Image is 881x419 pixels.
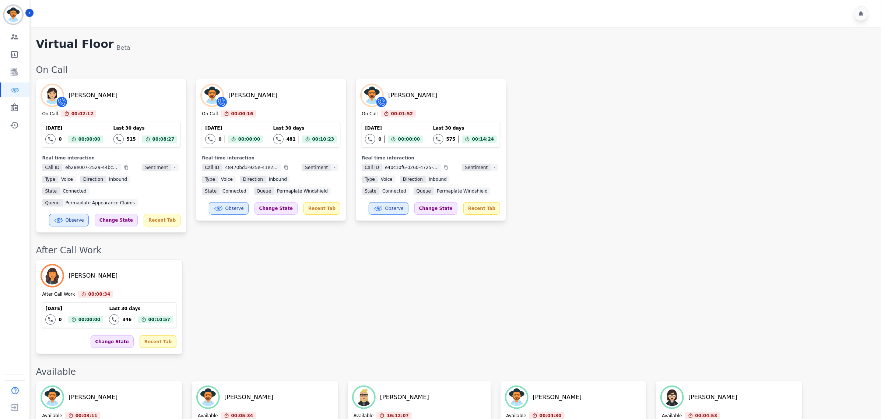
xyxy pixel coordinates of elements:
span: voice [58,176,76,183]
img: Bordered avatar [4,6,22,24]
div: Change State [255,202,298,215]
div: After Call Work [36,244,874,256]
div: 346 [122,317,131,323]
div: [DATE] [45,306,103,311]
span: voice [378,176,396,183]
span: - [331,164,338,171]
span: Queue [414,187,434,195]
span: 00:10:57 [148,316,171,323]
span: 00:00:00 [78,316,101,323]
div: 0 [378,136,381,142]
div: Real time interaction [202,155,340,161]
div: 515 [127,136,136,142]
div: 481 [287,136,296,142]
div: Change State [91,335,134,348]
div: Recent Tab [144,214,180,226]
div: On Call [362,111,378,117]
span: eb28e007-2529-44bc-a50a-d90fc16276d7 [62,164,121,171]
span: Sentiment [142,164,171,171]
div: [PERSON_NAME] [388,91,437,100]
div: Real time interaction [362,155,500,161]
span: Observe [66,217,84,223]
button: Observe [369,202,408,215]
div: Last 30 days [273,125,337,131]
span: Sentiment [462,164,491,171]
span: State [362,187,379,195]
button: Observe [209,202,249,215]
div: [PERSON_NAME] [69,393,117,402]
div: 0 [59,136,62,142]
span: - [491,164,498,171]
img: Avatar [662,387,682,408]
span: Sentiment [302,164,331,171]
span: inbound [426,176,450,183]
h1: Virtual Floor [36,38,113,52]
span: 00:01:52 [391,110,413,117]
div: [PERSON_NAME] [69,91,117,100]
span: 00:00:00 [78,135,101,143]
div: [PERSON_NAME] [688,393,737,402]
span: Observe [225,205,244,211]
span: 00:00:00 [398,135,420,143]
span: connected [379,187,409,195]
span: 00:00:16 [231,110,253,117]
img: Avatar [506,387,527,408]
span: 48470bd3-925e-41e2-9bed-a620cdc84424 [222,164,281,171]
div: On Call [42,111,58,117]
span: connected [220,187,249,195]
div: Change State [95,214,138,226]
div: Change State [414,202,457,215]
button: Observe [49,214,89,226]
span: Direction [80,176,106,183]
img: Avatar [202,85,222,106]
span: 00:10:23 [312,135,334,143]
img: Avatar [42,265,63,286]
div: [PERSON_NAME] [533,393,582,402]
div: Recent Tab [463,202,500,215]
div: On Call [36,64,874,76]
span: Type [202,176,218,183]
span: Call ID [362,164,382,171]
span: inbound [266,176,290,183]
span: Permaplate Appearance Claims [63,199,138,207]
span: Queue [254,187,274,195]
img: Avatar [198,387,218,408]
span: 00:00:34 [88,291,110,298]
span: inbound [106,176,130,183]
div: Real time interaction [42,155,180,161]
span: 00:02:12 [71,110,94,117]
div: Recent Tab [140,335,176,348]
div: [DATE] [45,125,103,131]
div: 0 [59,317,62,323]
img: Avatar [42,85,63,106]
span: Permaplate Windshield [434,187,491,195]
span: Direction [240,176,266,183]
span: State [42,187,60,195]
div: Available [36,366,874,378]
span: Type [42,176,58,183]
span: Type [362,176,378,183]
span: 00:00:00 [238,135,260,143]
span: - [171,164,178,171]
div: Last 30 days [433,125,497,131]
div: 0 [218,136,221,142]
div: [PERSON_NAME] [224,393,273,402]
span: Call ID [42,164,62,171]
img: Avatar [354,387,374,408]
span: Queue [42,199,62,207]
img: Avatar [362,85,382,106]
span: Call ID [202,164,222,171]
div: On Call [202,111,218,117]
div: [DATE] [365,125,423,131]
span: connected [60,187,89,195]
div: After Call Work [42,291,75,298]
div: [DATE] [205,125,263,131]
div: Last 30 days [113,125,178,131]
span: 00:08:27 [152,135,175,143]
span: State [202,187,220,195]
div: 575 [446,136,456,142]
span: voice [218,176,236,183]
span: Direction [400,176,426,183]
div: [PERSON_NAME] [380,393,429,402]
div: Beta [117,43,130,52]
